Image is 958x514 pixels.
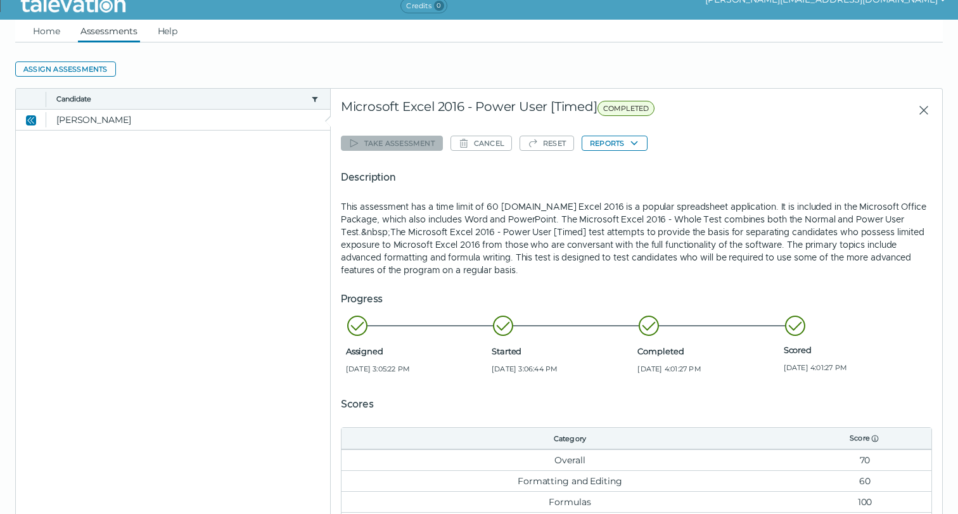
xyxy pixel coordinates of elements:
[26,115,36,125] cds-icon: Close
[582,136,648,151] button: Reports
[342,449,798,470] td: Overall
[434,1,444,11] span: 0
[597,101,655,116] span: COMPLETED
[155,20,181,42] a: Help
[346,364,487,374] span: [DATE] 3:05:22 PM
[15,61,116,77] button: Assign assessments
[798,428,931,449] th: Score
[78,20,140,42] a: Assessments
[342,470,798,491] td: Formatting and Editing
[342,428,798,449] th: Category
[341,200,932,276] p: This assessment has a time limit of 60 [DOMAIN_NAME] Excel 2016 is a popular spreadsheet applicat...
[310,94,320,104] button: candidate filter
[341,397,932,412] h5: Scores
[341,292,932,307] h5: Progress
[798,491,931,512] td: 100
[798,470,931,491] td: 60
[908,99,932,122] button: Close
[520,136,574,151] button: Reset
[46,110,330,130] clr-dg-cell: [PERSON_NAME]
[450,136,512,151] button: Cancel
[346,346,487,356] span: Assigned
[23,112,39,127] button: Close
[637,346,778,356] span: Completed
[798,449,931,470] td: 70
[637,364,778,374] span: [DATE] 4:01:27 PM
[341,170,932,185] h5: Description
[342,491,798,512] td: Formulas
[492,346,632,356] span: Started
[341,136,443,151] button: Take assessment
[784,363,924,373] span: [DATE] 4:01:27 PM
[30,20,63,42] a: Home
[341,99,784,122] div: Microsoft Excel 2016 - Power User [Timed]
[492,364,632,374] span: [DATE] 3:06:44 PM
[784,345,924,355] span: Scored
[56,94,306,104] button: Candidate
